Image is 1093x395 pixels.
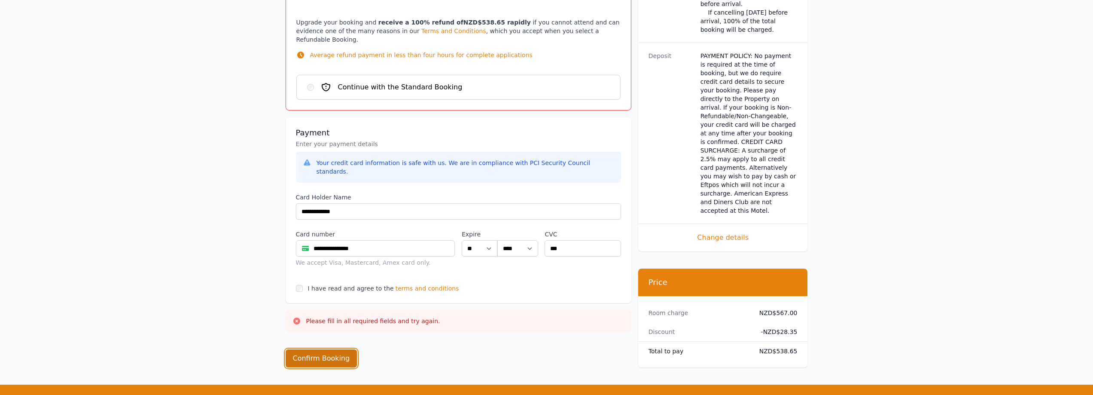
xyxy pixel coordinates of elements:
[396,284,459,293] span: terms and conditions
[296,258,455,267] div: We accept Visa, Mastercard, Amex card only.
[648,309,746,317] dt: Room charge
[338,82,463,92] span: Continue with the Standard Booking
[296,18,621,68] p: Upgrade your booking and if you cannot attend and can evidence one of the many reasons in our , w...
[421,28,486,34] a: Terms and Conditions
[752,347,798,355] dd: NZD$538.65
[378,19,531,26] strong: receive a 100% refund of NZD$538.65 rapidly
[752,309,798,317] dd: NZD$567.00
[752,328,798,336] dd: - NZD$28.35
[296,230,455,239] label: Card number
[317,159,614,176] div: Your credit card information is safe with us. We are in compliance with PCI Security Council stan...
[648,233,798,243] span: Change details
[700,52,798,215] dd: PAYMENT POLICY: No payment is required at the time of booking, but we do require credit card deta...
[648,328,746,336] dt: Discount
[545,230,621,239] label: CVC
[310,51,533,59] p: Average refund payment in less than four hours for complete applications
[497,230,538,239] label: .
[286,349,357,367] button: Confirm Booking
[306,317,440,325] p: Please fill in all required fields and try again.
[308,285,394,292] label: I have read and agree to the
[296,128,621,138] h3: Payment
[462,230,497,239] label: Expire
[296,140,621,148] p: Enter your payment details
[648,52,694,215] dt: Deposit
[648,347,746,355] dt: Total to pay
[296,193,621,202] label: Card Holder Name
[648,277,798,288] h3: Price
